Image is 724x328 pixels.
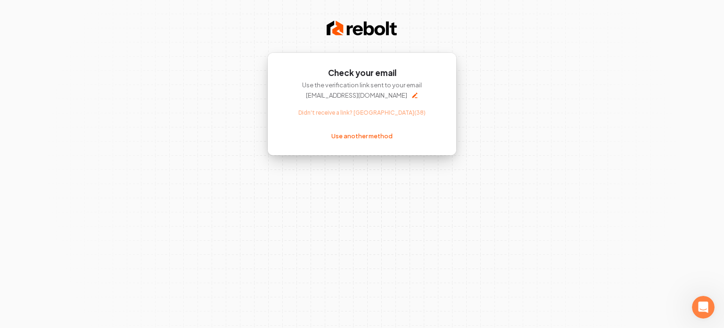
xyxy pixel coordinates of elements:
button: Edit [411,92,419,99]
iframe: Intercom live chat [692,296,715,319]
p: [EMAIL_ADDRESS][DOMAIN_NAME] [306,91,407,100]
p: Use the verification link sent to your email [286,81,438,89]
img: Rebolt Logo [327,19,397,38]
a: Use another method [331,132,393,140]
h1: Check your email [286,67,438,79]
